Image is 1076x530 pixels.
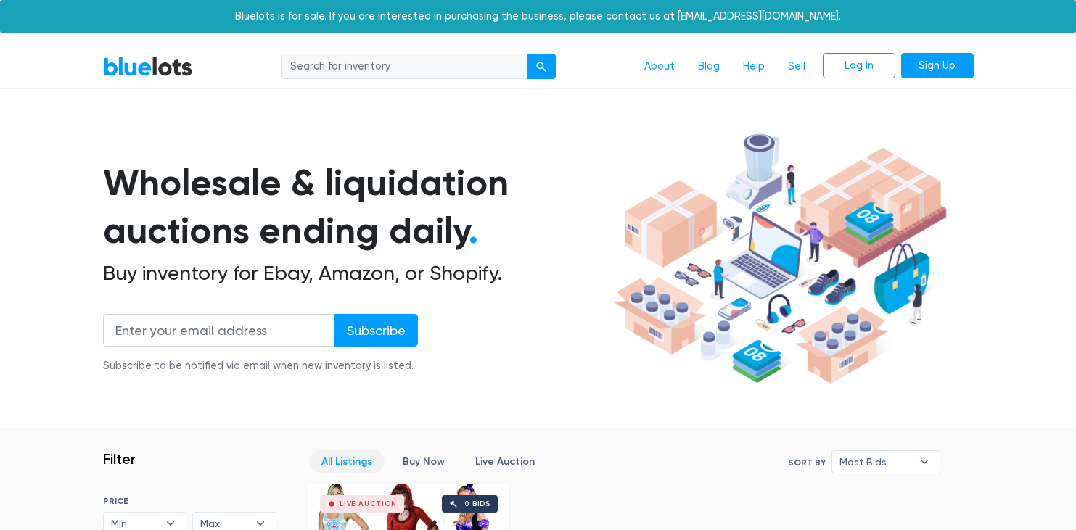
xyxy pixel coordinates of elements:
div: 0 bids [464,500,490,508]
h2: Buy inventory for Ebay, Amazon, or Shopify. [103,261,608,286]
span: Most Bids [839,451,912,473]
a: Sell [776,53,817,80]
a: Live Auction [463,450,547,473]
div: Subscribe to be notified via email when new inventory is listed. [103,358,418,374]
h1: Wholesale & liquidation auctions ending daily [103,159,608,255]
a: Blog [686,53,731,80]
a: Log In [823,53,895,79]
h6: PRICE [103,496,276,506]
input: Search for inventory [281,54,527,80]
input: Enter your email address [103,314,335,347]
img: hero-ee84e7d0318cb26816c560f6b4441b76977f77a177738b4e94f68c95b2b83dbb.png [608,127,952,391]
span: . [469,209,478,252]
a: All Listings [309,450,385,473]
div: Live Auction [340,500,397,508]
input: Subscribe [334,314,418,347]
a: Buy Now [390,450,457,473]
b: ▾ [909,451,940,473]
label: Sort By [788,456,826,469]
h3: Filter [103,450,136,468]
a: Sign Up [901,53,974,79]
a: Help [731,53,776,80]
a: About [633,53,686,80]
a: BlueLots [103,56,193,77]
